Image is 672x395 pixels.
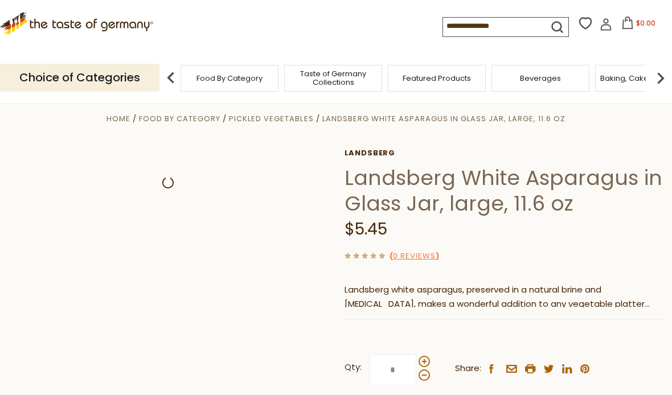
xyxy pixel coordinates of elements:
h1: Landsberg White Asparagus in Glass Jar, large, 11.6 oz [345,165,663,216]
span: ( ) [390,250,439,261]
a: Home [106,113,130,124]
a: 0 Reviews [393,250,436,262]
a: Pickled Vegetables [229,113,313,124]
strong: Qty: [345,360,362,375]
input: Qty: [370,354,416,385]
p: Landsberg white asparagus, preserved in a natural brine and [MEDICAL_DATA], makes a wonderful add... [345,283,663,311]
span: $0.00 [636,18,655,28]
span: $5.45 [345,218,387,240]
a: Food By Category [139,113,220,124]
a: Beverages [520,74,561,83]
span: Share: [455,361,481,376]
a: Featured Products [403,74,471,83]
a: Landsberg [345,149,663,158]
a: Landsberg White Asparagus in Glass Jar, large, 11.6 oz [322,113,566,124]
img: next arrow [649,67,672,89]
a: Food By Category [196,74,263,83]
a: Taste of Germany Collections [288,69,379,87]
button: $0.00 [614,17,663,34]
img: previous arrow [159,67,182,89]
